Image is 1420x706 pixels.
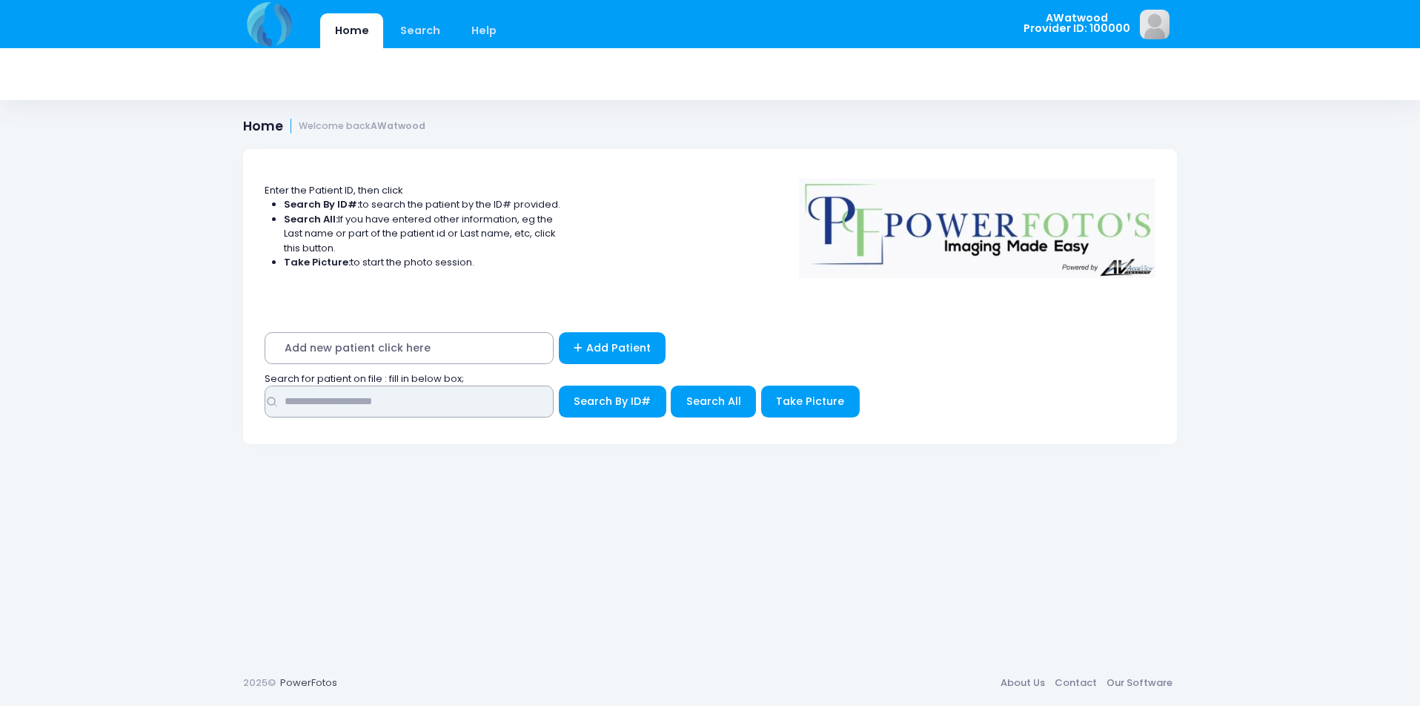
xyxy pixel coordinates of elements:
[243,676,276,690] span: 2025©
[559,332,666,364] a: Add Patient
[265,332,554,364] span: Add new patient click here
[284,197,561,212] li: to search the patient by the ID# provided.
[385,13,454,48] a: Search
[243,119,425,134] h1: Home
[265,183,403,197] span: Enter the Patient ID, then click
[995,670,1049,696] a: About Us
[792,168,1163,278] img: Logo
[686,394,741,409] span: Search All
[284,197,359,211] strong: Search By ID#:
[559,386,666,418] button: Search By ID#
[1049,670,1101,696] a: Contact
[299,121,425,132] small: Welcome back
[761,386,860,418] button: Take Picture
[284,255,351,269] strong: Take Picture:
[320,13,383,48] a: Home
[1140,10,1169,39] img: image
[1101,670,1177,696] a: Our Software
[1023,13,1130,34] span: AWatwood Provider ID: 100000
[265,372,464,386] span: Search for patient on file : fill in below box;
[284,255,561,270] li: to start the photo session.
[671,386,756,418] button: Search All
[371,119,425,132] strong: AWatwood
[284,212,338,226] strong: Search All:
[574,394,651,409] span: Search By ID#
[280,676,337,690] a: PowerFotos
[776,394,844,409] span: Take Picture
[457,13,511,48] a: Help
[284,212,561,256] li: If you have entered other information, eg the Last name or part of the patient id or Last name, e...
